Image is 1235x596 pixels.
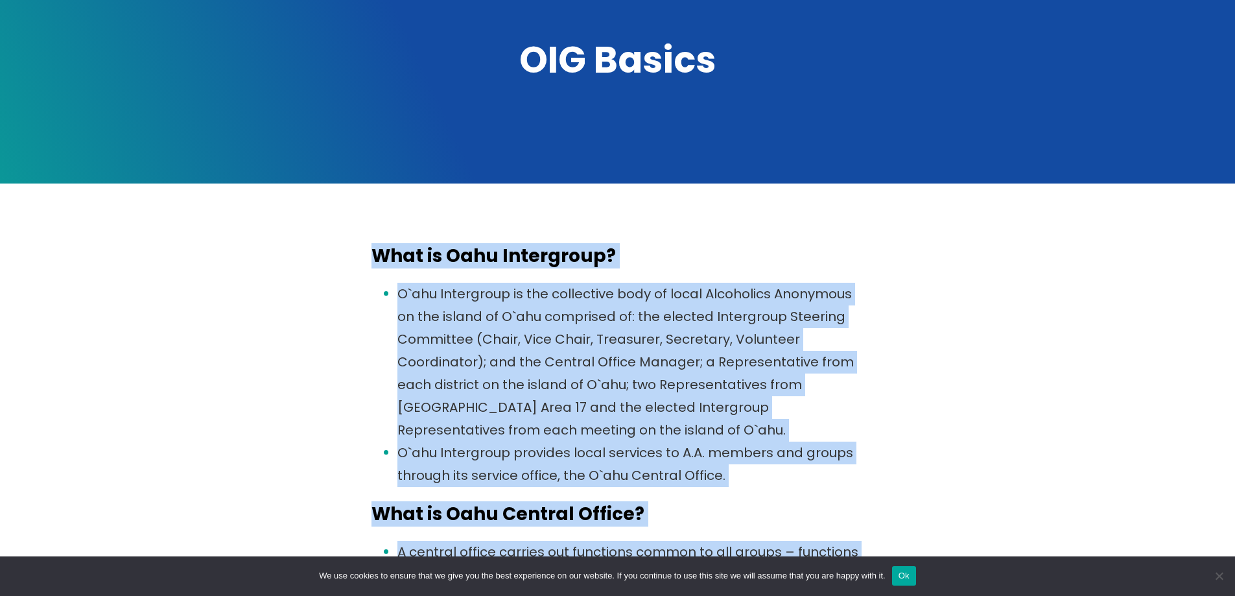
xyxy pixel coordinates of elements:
h4: What is Oahu Central Office? [371,503,864,525]
span: We use cookies to ensure that we give you the best experience on our website. If you continue to ... [319,569,885,582]
span: No [1212,569,1225,582]
h4: What is Oahu Intergroup? [371,244,864,267]
li: O`ahu Intergroup is the collective body of local Alcoholics Anonymous on the island of O`ahu comp... [397,283,864,442]
h1: OIG Basics [164,36,1072,85]
li: O`ahu Intergroup provides local services to A.A. members and groups through its service office, t... [397,442,864,487]
button: Ok [892,566,916,586]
